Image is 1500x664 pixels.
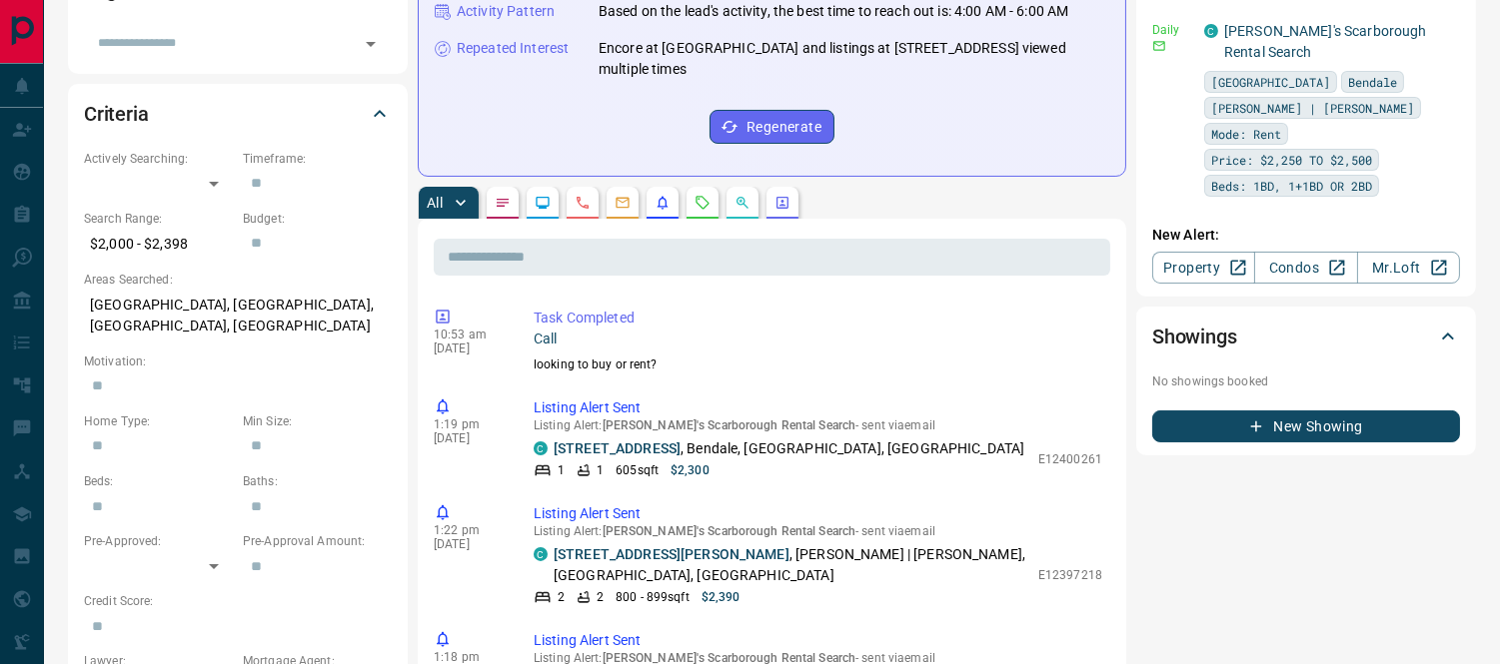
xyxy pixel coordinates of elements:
[84,210,233,228] p: Search Range:
[427,196,443,210] p: All
[1152,225,1460,246] p: New Alert:
[534,547,548,561] div: condos.ca
[1204,24,1218,38] div: condos.ca
[534,308,1102,329] p: Task Completed
[243,210,392,228] p: Budget:
[534,524,1102,538] p: Listing Alert : - sent via email
[1038,450,1102,468] p: E12400261
[554,440,681,456] a: [STREET_ADDRESS]
[84,228,233,261] p: $2,000 - $2,398
[558,588,565,606] p: 2
[774,195,790,211] svg: Agent Actions
[1152,321,1237,352] h2: Showings
[1224,23,1427,60] a: [PERSON_NAME]'s Scarborough Rental Search
[1348,72,1397,92] span: Bendale
[84,472,233,490] p: Beds:
[695,195,711,211] svg: Requests
[357,30,385,58] button: Open
[702,588,741,606] p: $2,390
[84,532,233,550] p: Pre-Approved:
[599,38,1109,80] p: Encore at [GEOGRAPHIC_DATA] and listings at [STREET_ADDRESS] viewed multiple times
[575,195,591,211] svg: Calls
[243,472,392,490] p: Baths:
[603,524,856,538] span: [PERSON_NAME]'s Scarborough Rental Search
[1211,72,1330,92] span: [GEOGRAPHIC_DATA]
[434,417,504,431] p: 1:19 pm
[1152,39,1166,53] svg: Email
[434,523,504,537] p: 1:22 pm
[243,150,392,168] p: Timeframe:
[535,195,551,211] svg: Lead Browsing Activity
[534,418,1102,432] p: Listing Alert : - sent via email
[434,328,504,341] p: 10:53 am
[1152,252,1255,284] a: Property
[710,110,834,144] button: Regenerate
[655,195,671,211] svg: Listing Alerts
[1211,98,1414,118] span: [PERSON_NAME] | [PERSON_NAME]
[597,588,604,606] p: 2
[534,329,1102,349] p: Call
[597,461,604,479] p: 1
[1038,566,1102,584] p: E12397218
[671,461,710,479] p: $2,300
[534,630,1102,651] p: Listing Alert Sent
[1254,252,1357,284] a: Condos
[554,544,1028,586] p: , [PERSON_NAME] | [PERSON_NAME], [GEOGRAPHIC_DATA], [GEOGRAPHIC_DATA]
[558,461,565,479] p: 1
[616,588,689,606] p: 800 - 899 sqft
[554,438,1024,459] p: , Bendale, [GEOGRAPHIC_DATA], [GEOGRAPHIC_DATA]
[84,98,149,130] h2: Criteria
[735,195,750,211] svg: Opportunities
[1152,313,1460,360] div: Showings
[243,412,392,430] p: Min Size:
[84,592,392,610] p: Credit Score:
[1211,176,1372,196] span: Beds: 1BD, 1+1BD OR 2BD
[554,546,789,562] a: [STREET_ADDRESS][PERSON_NAME]
[434,650,504,664] p: 1:18 pm
[84,352,392,370] p: Motivation:
[534,503,1102,524] p: Listing Alert Sent
[84,90,392,138] div: Criteria
[1152,410,1460,442] button: New Showing
[84,271,392,289] p: Areas Searched:
[84,412,233,430] p: Home Type:
[1357,252,1460,284] a: Mr.Loft
[243,532,392,550] p: Pre-Approval Amount:
[434,431,504,445] p: [DATE]
[434,537,504,551] p: [DATE]
[615,195,631,211] svg: Emails
[495,195,511,211] svg: Notes
[534,355,1102,373] p: looking to buy or rent?
[534,397,1102,418] p: Listing Alert Sent
[457,38,569,59] p: Repeated Interest
[534,441,548,455] div: condos.ca
[616,461,659,479] p: 605 sqft
[1211,124,1281,144] span: Mode: Rent
[1152,372,1460,390] p: No showings booked
[84,150,233,168] p: Actively Searching:
[1152,21,1192,39] p: Daily
[1211,150,1372,170] span: Price: $2,250 TO $2,500
[84,289,392,342] p: [GEOGRAPHIC_DATA], [GEOGRAPHIC_DATA], [GEOGRAPHIC_DATA], [GEOGRAPHIC_DATA]
[434,341,504,355] p: [DATE]
[457,1,555,22] p: Activity Pattern
[603,418,856,432] span: [PERSON_NAME]'s Scarborough Rental Search
[599,1,1068,22] p: Based on the lead's activity, the best time to reach out is: 4:00 AM - 6:00 AM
